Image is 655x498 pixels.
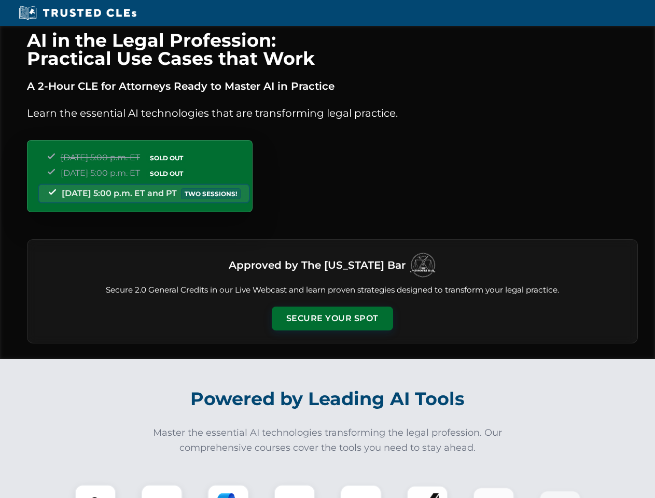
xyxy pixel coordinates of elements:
[61,168,140,178] span: [DATE] 5:00 p.m. ET
[40,284,625,296] p: Secure 2.0 General Credits in our Live Webcast and learn proven strategies designed to transform ...
[61,153,140,162] span: [DATE] 5:00 p.m. ET
[16,5,140,21] img: Trusted CLEs
[27,105,638,121] p: Learn the essential AI technologies that are transforming legal practice.
[410,252,436,278] img: Logo
[146,168,187,179] span: SOLD OUT
[146,153,187,163] span: SOLD OUT
[27,78,638,94] p: A 2-Hour CLE for Attorneys Ready to Master AI in Practice
[27,31,638,67] h1: AI in the Legal Profession: Practical Use Cases that Work
[40,381,615,417] h2: Powered by Leading AI Tools
[272,307,393,330] button: Secure Your Spot
[146,425,509,455] p: Master the essential AI technologies transforming the legal profession. Our comprehensive courses...
[229,256,406,274] h3: Approved by The [US_STATE] Bar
